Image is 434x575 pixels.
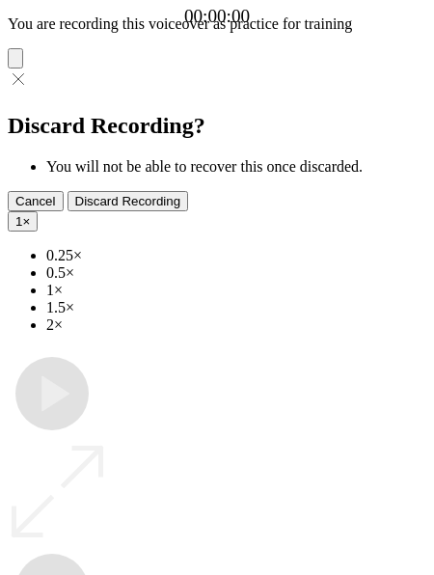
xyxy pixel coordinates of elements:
button: 1× [8,211,38,232]
span: 1 [15,214,22,229]
button: Cancel [8,191,64,211]
li: 1.5× [46,299,426,316]
button: Discard Recording [68,191,189,211]
h2: Discard Recording? [8,113,426,139]
li: 0.5× [46,264,426,282]
li: 0.25× [46,247,426,264]
a: 00:00:00 [184,6,250,27]
li: You will not be able to recover this once discarded. [46,158,426,176]
p: You are recording this voiceover as practice for training [8,15,426,33]
li: 2× [46,316,426,334]
li: 1× [46,282,426,299]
